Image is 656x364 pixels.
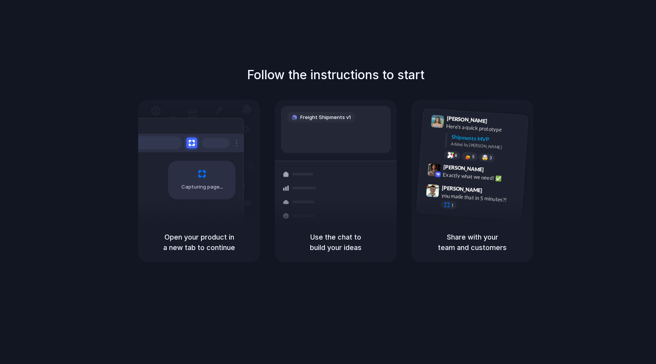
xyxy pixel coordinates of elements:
div: you made that in 5 minutes?! [441,191,518,204]
span: [PERSON_NAME] [446,114,487,125]
span: 1 [451,203,454,208]
h1: Follow the instructions to start [247,66,424,84]
span: [PERSON_NAME] [442,183,483,194]
h5: Share with your team and customers [421,232,524,253]
span: [PERSON_NAME] [443,163,484,174]
span: 8 [455,153,457,157]
span: 9:47 AM [485,187,500,196]
div: Exactly what we need! ✅ [443,170,520,184]
span: Capturing page [181,183,224,191]
h5: Open your product in a new tab to continue [147,232,251,253]
h5: Use the chat to build your ideas [284,232,387,253]
span: 5 [472,155,475,159]
div: Added by [PERSON_NAME] [451,141,522,152]
span: 3 [489,156,492,160]
div: 🤯 [482,155,489,160]
span: Freight Shipments v1 [300,114,351,121]
div: Shipments MVP [451,133,522,146]
span: 9:42 AM [486,166,502,175]
span: 9:41 AM [490,118,506,127]
div: Here's a quick prototype [446,122,523,135]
